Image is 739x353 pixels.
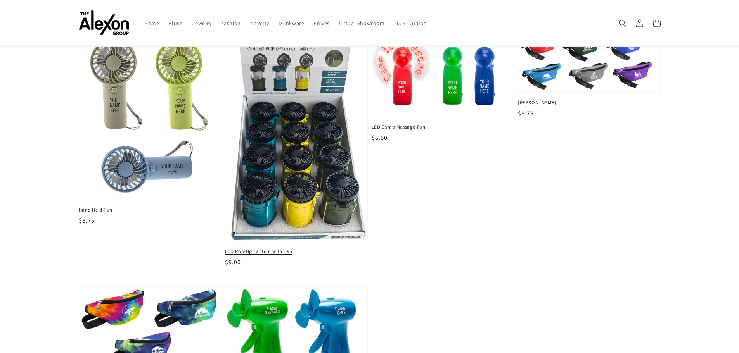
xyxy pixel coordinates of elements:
span: $6.75 [79,217,95,225]
img: The Alexon Group [79,11,129,36]
span: Virtual Showroom [339,20,385,27]
a: LED Pop-Up Lantern with Fan LED Pop-Up Lantern with Fan $9.00 [225,33,368,267]
span: Drinkware [279,20,304,27]
a: Jewelry [187,15,216,31]
a: Plush [164,15,187,31]
a: Fashion [216,15,246,31]
a: Fanny Pack [PERSON_NAME] $6.75 [518,33,661,118]
span: Hand Held Fan [79,207,222,214]
summary: Search [614,15,631,32]
a: 2025 Catalog [389,15,431,31]
span: Home [144,20,159,27]
img: Hand Held Fan [79,33,221,200]
img: LED Pop-Up Lantern with Fan [223,30,369,244]
span: $6.50 [372,134,388,142]
span: Plush [168,20,183,27]
span: $9.00 [225,258,241,266]
span: Novelty [250,20,269,27]
a: Knives [309,15,334,31]
img: LED Camp Message Fan [372,33,514,117]
a: LED Camp Message Fan LED Camp Message Fan $6.50 [372,33,514,143]
span: LED Camp Message Fan [372,124,514,131]
a: Virtual Showroom [334,15,389,31]
span: Jewelry [192,20,211,27]
a: Home [140,15,164,31]
span: Fashion [221,20,241,27]
img: Fanny Pack [518,33,660,92]
span: LED Pop-Up Lantern with Fan [225,248,368,255]
span: 2025 Catalog [394,20,427,27]
a: Hand Held Fan Hand Held Fan $6.75 [79,33,222,226]
a: Novelty [246,15,274,31]
a: Drinkware [274,15,309,31]
span: [PERSON_NAME] [518,99,661,106]
span: Knives [313,20,330,27]
span: $6.75 [518,109,534,117]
